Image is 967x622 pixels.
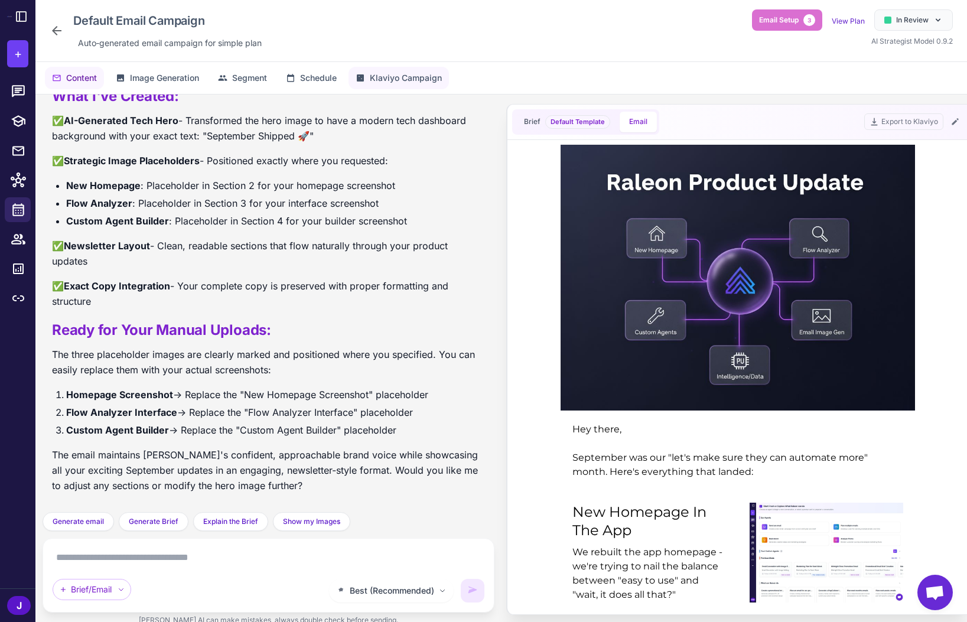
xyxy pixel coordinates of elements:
span: Generate Brief [129,516,178,527]
span: Brief template [545,115,610,129]
p: We rebuilt the app homepage -we're trying to nail the balance between "easy to use" and "wait, it... [46,400,200,457]
span: Klaviyo Campaign [370,71,442,84]
button: Image Generation [109,67,206,89]
strong: New Homepage [66,180,141,191]
img: New Raleon homepage screenshot [223,358,377,458]
p: ✅ - Transformed the hero image to have a modern tech dashboard background with your exact text: "... [52,113,485,144]
button: BriefDefault Template [515,112,620,132]
span: Segment [232,71,267,84]
strong: Flow Analyzer [66,197,132,209]
button: Generate Brief [119,512,188,531]
button: Show my Images [273,512,350,531]
div: J [7,596,31,615]
span: Explain the Brief [203,516,258,527]
span: Auto‑generated email campaign for simple plan [78,37,262,50]
button: Segment [211,67,274,89]
button: + [7,40,28,67]
span: In Review [896,15,929,25]
li: : Placeholder in Section 4 for your builder screenshot [66,213,485,229]
span: Show my Images [283,516,340,527]
button: Export to Klaviyo [864,113,943,130]
a: View Plan [832,17,865,25]
h2: Ready for Your Manual Uploads: [52,321,485,340]
div: Click to edit description [73,34,266,52]
strong: AI-Generated Tech Hero [64,115,178,126]
span: Schedule [300,71,337,84]
li: : Placeholder in Section 2 for your homepage screenshot [66,178,485,193]
li: : Placeholder in Section 3 for your interface screenshot [66,196,485,211]
div: Hey there, September was our "let's make sure they can automate more" month. Here's everything th... [46,278,377,334]
button: Email [620,112,657,132]
strong: Exact Copy Integration [64,280,170,292]
span: Email Setup [759,15,799,25]
span: Brief [524,116,541,127]
p: ✅ - Clean, readable sections that flow naturally through your product updates [52,238,485,269]
li: → Replace the "Flow Analyzer Interface" placeholder [66,405,485,420]
span: Content [66,71,97,84]
strong: Custom Agent Builder [66,215,169,227]
button: Email Setup3 [752,9,822,31]
strong: Homepage Screenshot [66,389,173,400]
span: 3 [803,14,815,26]
button: Explain the Brief [193,512,268,531]
span: Generate email [53,516,104,527]
div: Click to edit campaign name [69,9,266,32]
li: → Replace the "Custom Agent Builder" placeholder [66,422,485,438]
strong: Newsletter Layout [64,240,150,252]
button: Content [45,67,104,89]
button: Edit Email [948,115,962,129]
span: Best (Recommended) [350,584,434,597]
span: Image Generation [130,71,199,84]
span: AI Strategist Model 0.9.2 [871,37,953,45]
div: Open chat [917,575,953,610]
p: ✅ - Your complete copy is preserved with proper formatting and structure [52,278,485,309]
button: Klaviyo Campaign [349,67,449,89]
button: Generate email [43,512,114,531]
div: Brief/Email [53,579,131,600]
p: The email maintains [PERSON_NAME]'s confident, approachable brand voice while showcasing all your... [52,447,485,493]
strong: Strategic Image Placeholders [64,155,200,167]
p: ✅ - Positioned exactly where you requested: [52,153,485,168]
strong: Custom Agent Builder [66,424,169,436]
img: Raleon Logo [7,16,12,17]
button: Schedule [279,67,344,89]
li: → Replace the "New Homepage Screenshot" placeholder [66,387,485,402]
h2: What I've Created: [52,87,485,106]
p: The three placeholder images are clearly marked and positioned where you specified. You can easil... [52,347,485,377]
span: + [14,45,22,63]
p: New Homepage In The App [46,358,200,395]
button: Best (Recommended) [329,579,454,603]
strong: Flow Analyzer Interface [66,406,177,418]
